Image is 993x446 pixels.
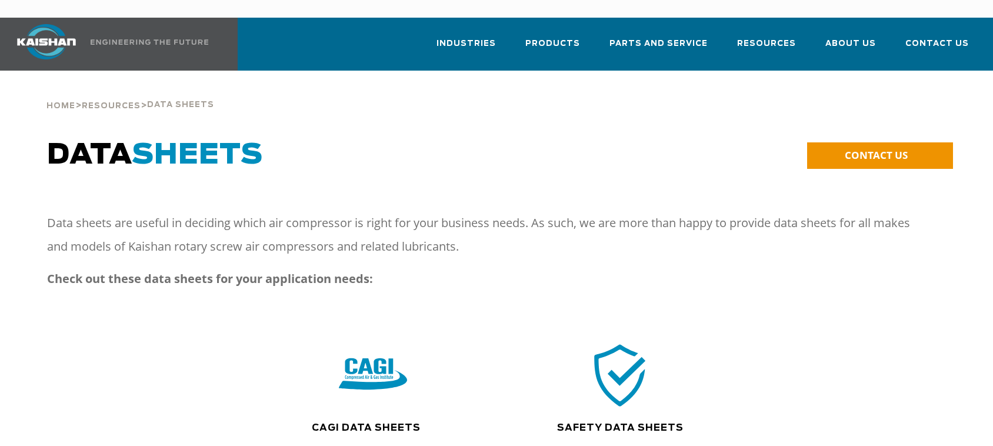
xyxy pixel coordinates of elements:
[2,18,211,71] a: Kaishan USA
[436,37,496,51] span: Industries
[737,37,796,51] span: Resources
[436,28,496,68] a: Industries
[609,28,708,68] a: Parts and Service
[557,423,684,432] a: Safety Data Sheets
[905,28,969,68] a: Contact Us
[46,102,75,110] span: Home
[82,100,141,111] a: Resources
[47,271,373,287] strong: Check out these data sheets for your application needs:
[47,211,925,258] p: Data sheets are useful in deciding which air compressor is right for your business needs. As such...
[46,71,214,115] div: > >
[737,28,796,68] a: Resources
[2,24,91,59] img: kaishan logo
[825,28,876,68] a: About Us
[905,37,969,51] span: Contact Us
[147,101,214,109] span: Data Sheets
[339,341,407,410] img: CAGI
[507,341,734,410] div: safety icon
[525,37,580,51] span: Products
[609,37,708,51] span: Parts and Service
[91,39,208,45] img: Engineering the future
[132,141,263,169] span: SHEETS
[82,102,141,110] span: Resources
[807,142,953,169] a: CONTACT US
[47,141,263,169] span: DATA
[825,37,876,51] span: About Us
[525,28,580,68] a: Products
[845,148,908,162] span: CONTACT US
[312,423,421,432] a: CAGI Data Sheets
[249,341,496,410] div: CAGI
[46,100,75,111] a: Home
[586,341,654,410] img: safety icon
